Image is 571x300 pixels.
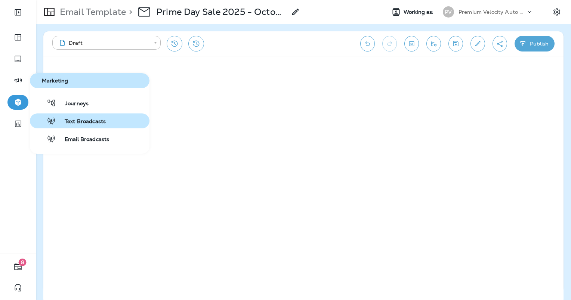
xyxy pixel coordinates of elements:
[443,6,454,18] div: PV
[470,36,485,51] button: Edit details
[56,136,109,143] span: Email Broadcasts
[57,6,126,18] p: Email Template
[167,36,182,51] button: Restore from previous version
[188,36,204,51] button: View Changelog
[7,5,28,20] button: Expand Sidebar
[550,5,564,19] button: Settings
[30,96,149,110] button: Journeys
[30,131,149,146] button: Email Broadcasts
[515,36,555,51] button: Publish
[30,73,149,88] button: Marketing
[19,259,27,266] span: 8
[30,113,149,128] button: Text Broadcasts
[448,36,463,51] button: Save
[360,36,375,51] button: Undo
[33,78,146,84] span: Marketing
[56,118,106,125] span: Text Broadcasts
[404,36,419,51] button: Toggle preview
[58,39,149,47] div: Draft
[404,9,435,15] span: Working as:
[156,6,287,18] p: Prime Day Sale 2025 - October
[56,100,89,107] span: Journeys
[493,36,507,51] button: Create a Shareable Preview Link
[426,36,441,51] button: Send test email
[126,6,132,18] p: >
[459,9,526,15] p: Premium Velocity Auto dba Jiffy Lube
